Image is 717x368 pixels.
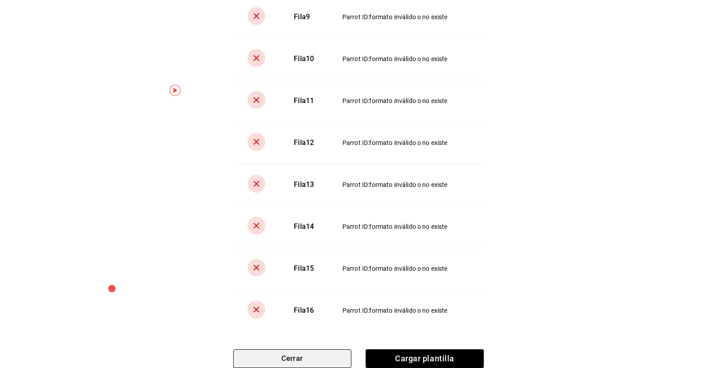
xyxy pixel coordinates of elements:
div: Fila 14 [294,222,321,232]
div: Parrot ID : formato inválido o no existe [342,222,470,231]
div: Parrot ID : formato inválido o no existe [342,138,470,147]
div: Fila 13 [294,180,321,190]
span: Cargar plantilla [366,349,484,368]
div: Parrot ID : formato inválido o no existe [342,180,470,189]
div: Parrot ID : formato inválido o no existe [342,54,470,63]
div: Parrot ID : formato inválido o no existe [342,306,470,315]
button: Cerrar [233,349,351,368]
div: Parrot ID : formato inválido o no existe [342,12,470,21]
div: Fila 9 [294,12,321,22]
div: Fila 15 [294,264,321,274]
div: Parrot ID : formato inválido o no existe [342,96,470,105]
div: Fila 11 [294,96,321,106]
div: Parrot ID : formato inválido o no existe [342,264,470,273]
div: Fila 10 [294,54,321,64]
img: Tooltip marker [169,85,181,96]
div: Fila 12 [294,138,321,148]
div: Fila 16 [294,306,321,316]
